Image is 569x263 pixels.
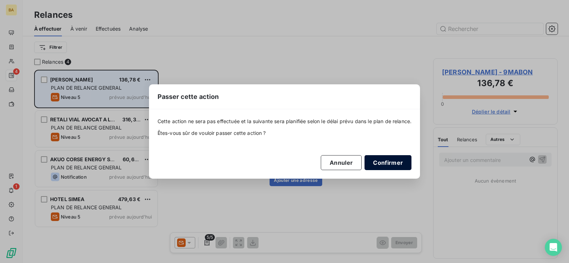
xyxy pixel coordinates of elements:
span: Passer cette action [158,92,219,101]
button: Annuler [321,155,362,170]
span: Êtes-vous sûr de vouloir passer cette action ? [158,130,412,137]
div: Open Intercom Messenger [545,239,562,256]
span: Cette action ne sera pas effectuée et la suivante sera planifiée selon le délai prévu dans le pla... [158,118,412,125]
button: Confirmer [365,155,411,170]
